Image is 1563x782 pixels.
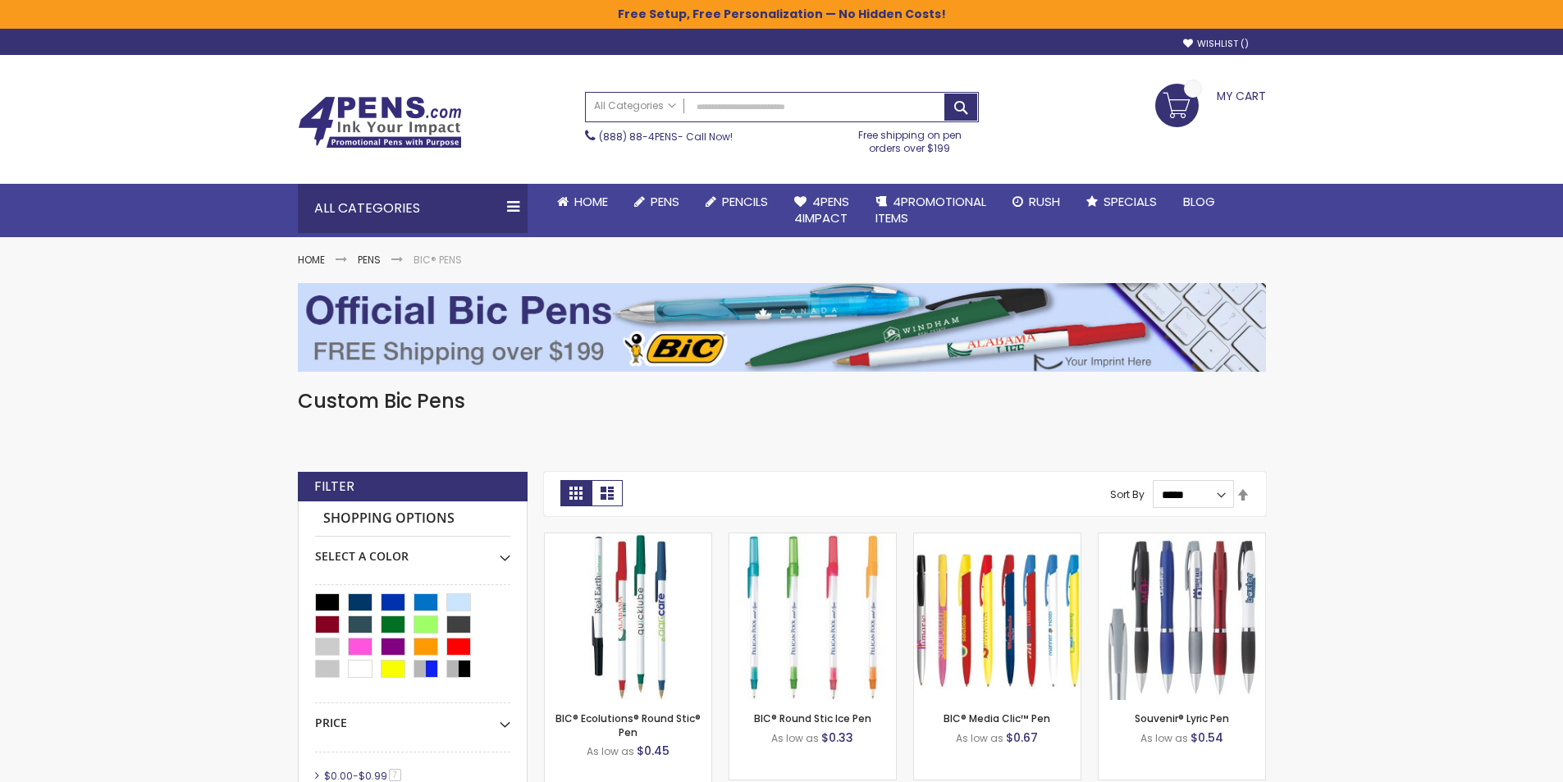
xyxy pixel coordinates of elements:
[1006,729,1038,746] span: $0.67
[841,122,979,155] div: Free shipping on pen orders over $199
[914,533,1081,700] img: BIC® Media Clic™ Pen
[651,193,679,210] span: Pens
[1191,729,1223,746] span: $0.54
[586,93,684,120] a: All Categories
[754,711,871,725] a: BIC® Round Stic Ice Pen
[314,478,354,496] strong: Filter
[414,253,462,267] strong: BIC® Pens
[914,533,1081,546] a: BIC® Media Clic™ Pen
[587,744,634,758] span: As low as
[729,533,896,700] img: BIC® Round Stic Ice Pen
[298,283,1266,372] img: BIC® Pens
[771,731,819,745] span: As low as
[574,193,608,210] span: Home
[781,184,862,237] a: 4Pens4impact
[298,253,325,267] a: Home
[1170,184,1228,220] a: Blog
[544,184,621,220] a: Home
[722,193,768,210] span: Pencils
[298,388,1266,414] h1: Custom Bic Pens
[862,184,999,237] a: 4PROMOTIONALITEMS
[1029,193,1060,210] span: Rush
[692,184,781,220] a: Pencils
[956,731,1003,745] span: As low as
[298,184,528,233] div: All Categories
[821,729,853,746] span: $0.33
[1135,711,1229,725] a: Souvenir® Lyric Pen
[1104,193,1157,210] span: Specials
[999,184,1073,220] a: Rush
[1099,533,1265,700] img: Souvenir® Lyric Pen
[1140,731,1188,745] span: As low as
[545,533,711,700] img: BIC® Ecolutions® Round Stic® Pen
[1183,38,1249,50] a: Wishlist
[358,253,381,267] a: Pens
[875,193,986,226] span: 4PROMOTIONAL ITEMS
[315,501,510,537] strong: Shopping Options
[594,99,676,112] span: All Categories
[1099,533,1265,546] a: Souvenir® Lyric Pen
[1183,193,1215,210] span: Blog
[944,711,1050,725] a: BIC® Media Clic™ Pen
[555,711,701,739] a: BIC® Ecolutions® Round Stic® Pen
[545,533,711,546] a: BIC® Ecolutions® Round Stic® Pen
[599,130,733,144] span: - Call Now!
[560,480,592,506] strong: Grid
[389,769,401,781] span: 7
[729,533,896,546] a: BIC® Round Stic Ice Pen
[1073,184,1170,220] a: Specials
[637,743,670,759] span: $0.45
[621,184,692,220] a: Pens
[298,96,462,149] img: 4Pens Custom Pens and Promotional Products
[599,130,678,144] a: (888) 88-4PENS
[794,193,849,226] span: 4Pens 4impact
[315,537,510,565] div: Select A Color
[1110,487,1145,501] label: Sort By
[315,703,510,731] div: Price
